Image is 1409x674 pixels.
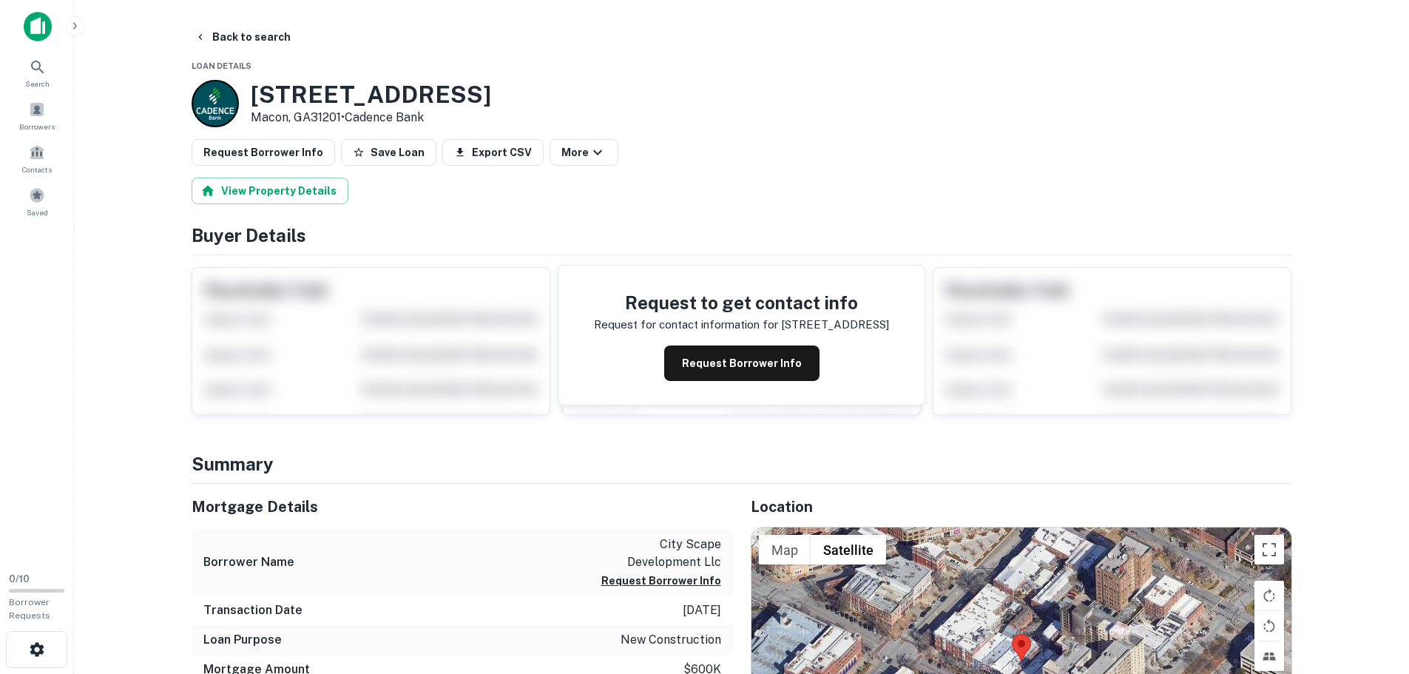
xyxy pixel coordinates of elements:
a: Cadence Bank [345,110,424,124]
button: Request Borrower Info [192,139,335,166]
img: capitalize-icon.png [24,12,52,41]
button: Tilt map [1254,641,1284,671]
p: city scape development llc [588,536,721,571]
h4: Buyer Details [192,222,1292,249]
span: Search [25,78,50,90]
iframe: Chat Widget [1335,556,1409,627]
span: Loan Details [192,61,251,70]
h3: [STREET_ADDRESS] [251,81,491,109]
button: View Property Details [192,178,348,204]
button: Export CSV [442,139,544,166]
button: Show satellite imagery [811,535,886,565]
h5: Location [751,496,1292,518]
button: Request Borrower Info [664,346,820,381]
span: Borrowers [19,121,55,132]
button: Rotate map counterclockwise [1254,611,1284,641]
a: Contacts [4,138,70,178]
a: Search [4,53,70,92]
h4: Request to get contact info [594,289,889,316]
span: Contacts [22,164,52,175]
a: Borrowers [4,95,70,135]
p: Request for contact information for [594,316,778,334]
button: More [550,139,618,166]
p: new construction [621,631,721,649]
p: [STREET_ADDRESS] [781,316,889,334]
button: Rotate map clockwise [1254,581,1284,610]
button: Request Borrower Info [601,572,721,590]
button: Save Loan [341,139,436,166]
a: Saved [4,181,70,221]
h6: Borrower Name [203,553,294,571]
span: 0 / 10 [9,573,30,584]
h6: Transaction Date [203,601,303,619]
p: Macon, GA31201 • [251,109,491,127]
span: Saved [27,206,48,218]
button: Toggle fullscreen view [1254,535,1284,565]
p: [DATE] [683,601,721,619]
h6: Loan Purpose [203,631,282,649]
h4: Summary [192,451,1292,477]
button: Show street map [759,535,811,565]
span: Borrower Requests [9,597,50,621]
button: Back to search [189,24,297,50]
h5: Mortgage Details [192,496,733,518]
